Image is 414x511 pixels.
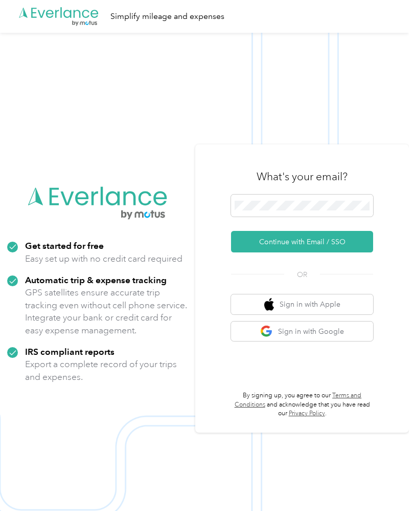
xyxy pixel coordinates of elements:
h3: What's your email? [257,169,348,184]
button: Continue with Email / SSO [231,231,373,252]
p: By signing up, you agree to our and acknowledge that you have read our . [231,391,373,418]
img: google logo [260,325,273,338]
span: OR [284,269,320,280]
img: apple logo [264,298,274,311]
button: google logoSign in with Google [231,322,373,342]
strong: Get started for free [25,240,104,251]
strong: Automatic trip & expense tracking [25,274,167,285]
button: apple logoSign in with Apple [231,294,373,314]
p: GPS satellites ensure accurate trip tracking even without cell phone service. Integrate your bank... [25,286,188,336]
div: Simplify mileage and expenses [110,10,224,23]
a: Terms and Conditions [235,392,362,409]
p: Easy set up with no credit card required [25,252,182,265]
strong: IRS compliant reports [25,346,114,357]
p: Export a complete record of your trips and expenses. [25,358,188,383]
a: Privacy Policy [289,410,325,417]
